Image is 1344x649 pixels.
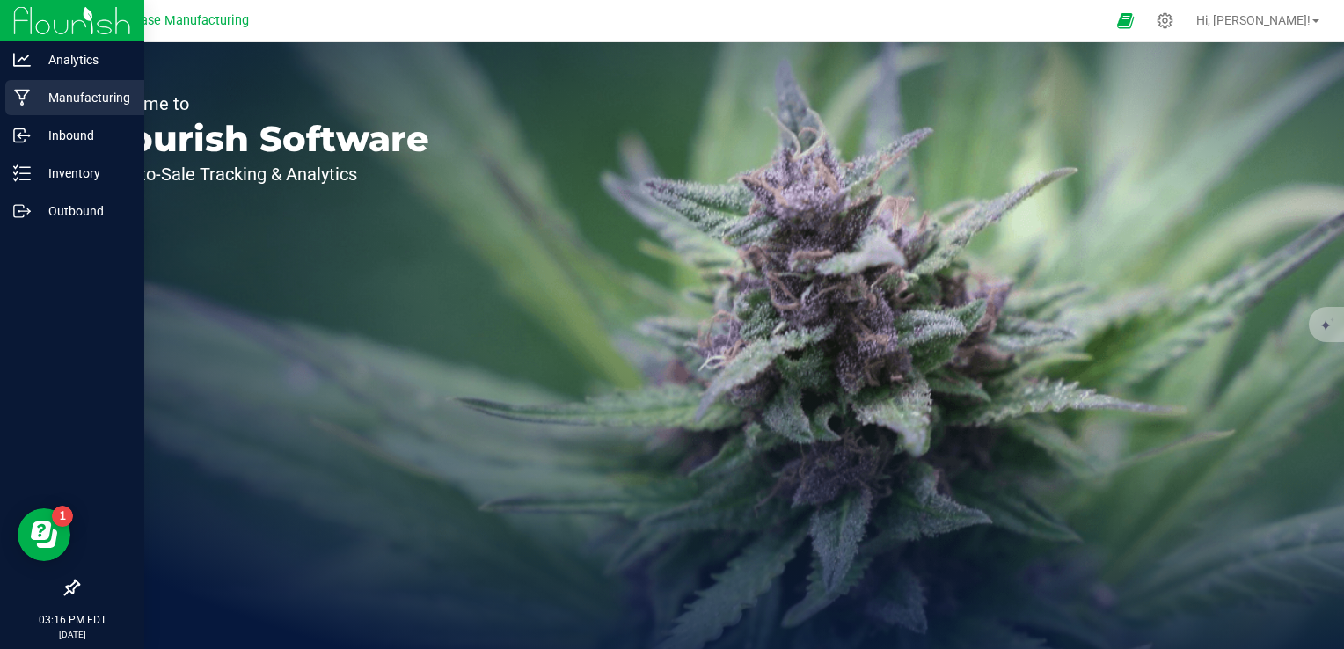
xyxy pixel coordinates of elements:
p: Inbound [31,125,136,146]
div: Manage settings [1154,12,1176,29]
span: Starbase Manufacturing [110,13,249,28]
p: Welcome to [95,95,429,113]
p: Outbound [31,201,136,222]
inline-svg: Manufacturing [13,89,31,106]
span: Hi, [PERSON_NAME]! [1196,13,1311,27]
p: Inventory [31,163,136,184]
p: 03:16 PM EDT [8,612,136,628]
inline-svg: Inventory [13,164,31,182]
p: Flourish Software [95,121,429,157]
inline-svg: Outbound [13,202,31,220]
inline-svg: Inbound [13,127,31,144]
iframe: Resource center unread badge [52,506,73,527]
p: Manufacturing [31,87,136,108]
span: Open Ecommerce Menu [1106,4,1145,38]
p: Seed-to-Sale Tracking & Analytics [95,165,429,183]
p: Analytics [31,49,136,70]
p: [DATE] [8,628,136,641]
iframe: Resource center [18,508,70,561]
inline-svg: Analytics [13,51,31,69]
